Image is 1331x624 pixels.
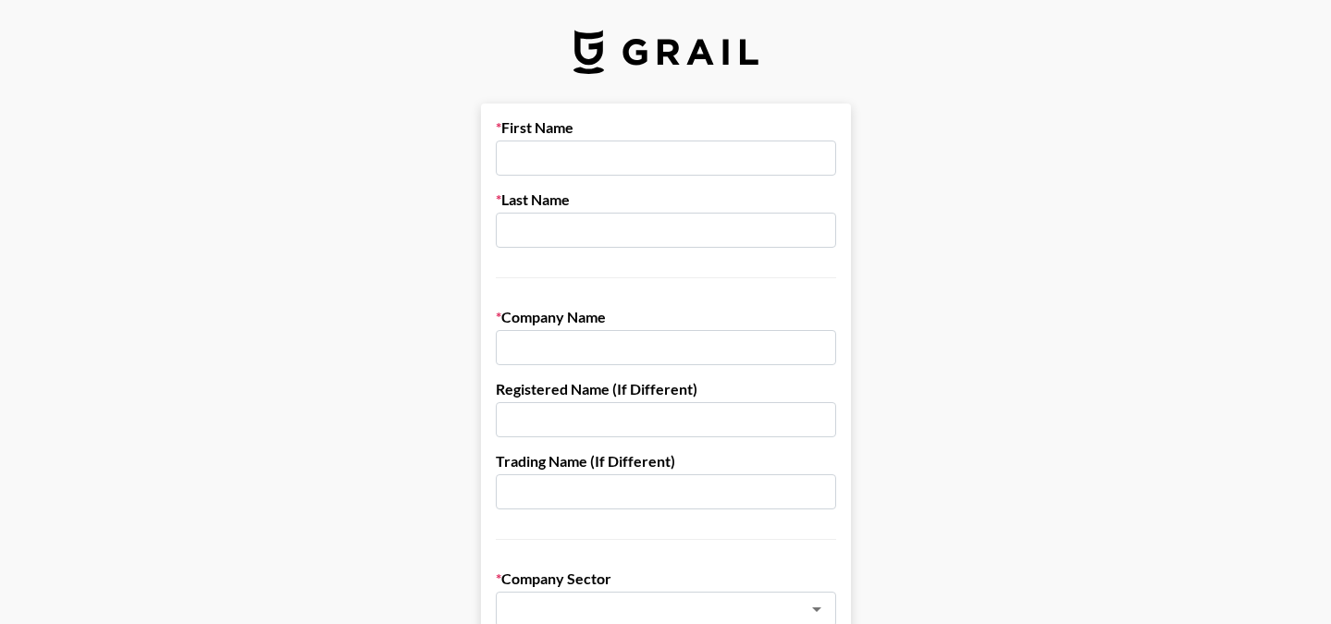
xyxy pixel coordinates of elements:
[496,569,836,588] label: Company Sector
[496,118,836,137] label: First Name
[496,452,836,471] label: Trading Name (If Different)
[496,380,836,398] label: Registered Name (If Different)
[496,308,836,326] label: Company Name
[573,30,758,74] img: Grail Talent Logo
[804,596,830,622] button: Open
[496,190,836,209] label: Last Name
